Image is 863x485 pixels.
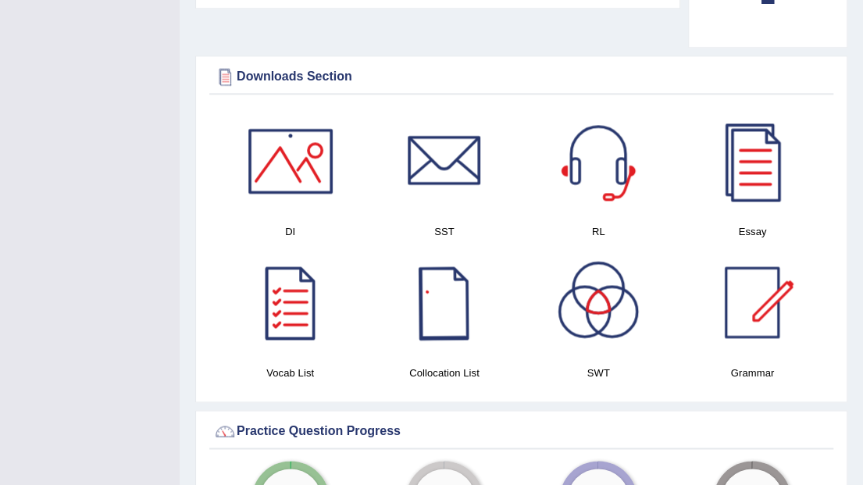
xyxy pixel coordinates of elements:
[530,223,668,240] h4: RL
[530,365,668,381] h4: SWT
[213,65,829,88] div: Downloads Section
[375,223,513,240] h4: SST
[221,365,359,381] h4: Vocab List
[683,223,822,240] h4: Essay
[683,365,822,381] h4: Grammar
[375,365,513,381] h4: Collocation List
[221,223,359,240] h4: DI
[213,419,829,443] div: Practice Question Progress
